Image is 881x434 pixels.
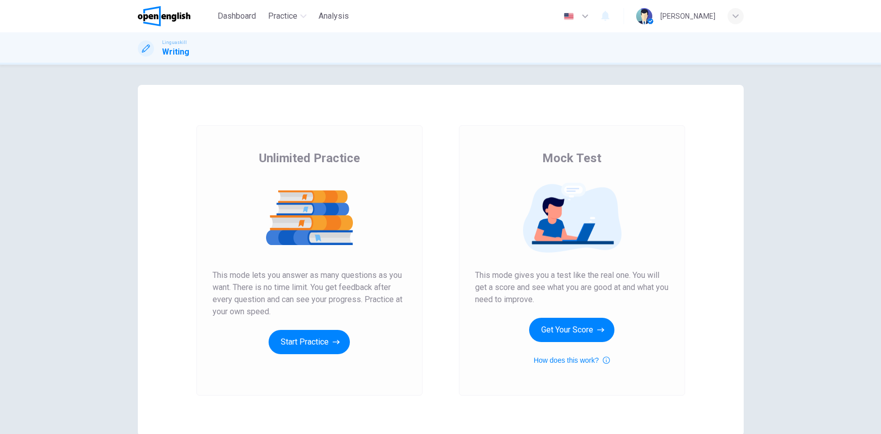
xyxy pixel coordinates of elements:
img: en [562,13,575,20]
span: This mode lets you answer as many questions as you want. There is no time limit. You get feedback... [213,269,406,318]
a: OpenEnglish logo [138,6,214,26]
span: Mock Test [542,150,601,166]
button: How does this work? [534,354,610,366]
span: Dashboard [218,10,256,22]
span: Analysis [319,10,349,22]
img: Profile picture [636,8,652,24]
button: Analysis [315,7,353,25]
span: Practice [268,10,297,22]
img: OpenEnglish logo [138,6,191,26]
button: Get Your Score [529,318,614,342]
button: Practice [264,7,310,25]
button: Dashboard [214,7,260,25]
span: This mode gives you a test like the real one. You will get a score and see what you are good at a... [475,269,669,306]
h1: Writing [162,46,189,58]
div: [PERSON_NAME] [660,10,715,22]
button: Start Practice [269,330,350,354]
span: Unlimited Practice [259,150,360,166]
span: Linguaskill [162,39,187,46]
